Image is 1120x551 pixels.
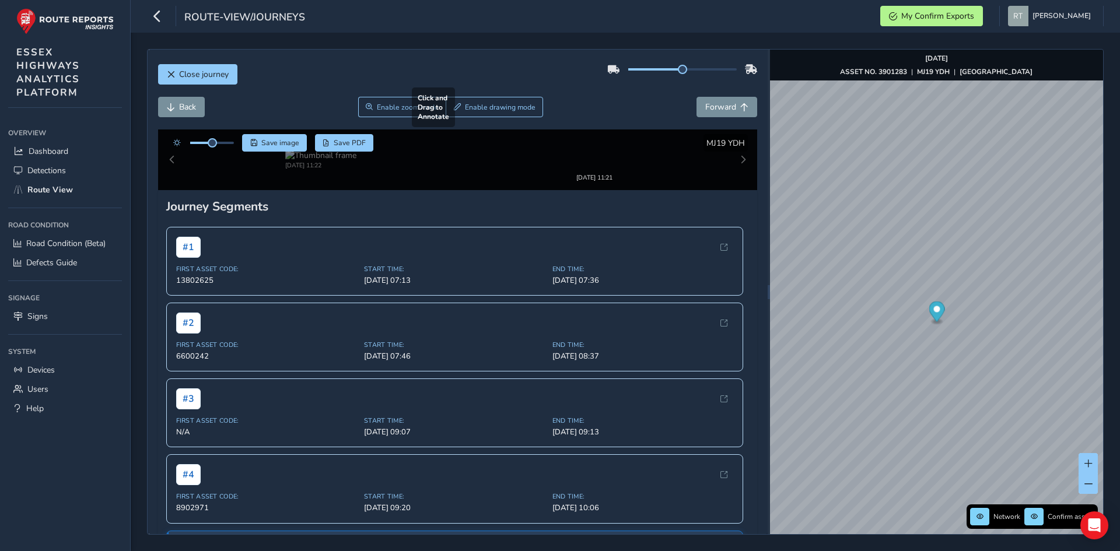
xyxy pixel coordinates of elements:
[176,378,201,399] span: # 3
[16,8,114,34] img: rr logo
[27,184,73,195] span: Route View
[840,67,1032,76] div: | |
[8,216,122,234] div: Road Condition
[901,10,974,22] span: My Confirm Exports
[8,142,122,161] a: Dashboard
[552,493,734,503] span: [DATE] 10:06
[8,124,122,142] div: Overview
[8,399,122,418] a: Help
[552,482,734,491] span: End Time:
[176,341,358,351] span: 6600242
[552,341,734,351] span: [DATE] 08:37
[176,493,358,503] span: 8902971
[8,289,122,307] div: Signage
[559,158,630,167] div: [DATE] 11:21
[334,138,366,148] span: Save PDF
[8,161,122,180] a: Detections
[242,134,307,152] button: Save
[184,10,305,26] span: route-view/journeys
[176,226,201,247] span: # 1
[206,534,246,547] span: Current
[929,301,944,325] div: Map marker
[364,482,545,491] span: Start Time:
[179,69,229,80] span: Close journey
[176,482,358,491] span: First Asset Code:
[176,454,201,475] span: # 4
[176,302,201,323] span: # 2
[364,330,545,339] span: Start Time:
[176,254,358,263] span: First Asset Code:
[8,380,122,399] a: Users
[1008,6,1095,26] button: [PERSON_NAME]
[1032,6,1091,26] span: [PERSON_NAME]
[917,67,950,76] strong: MJ19 YDH
[364,416,545,427] span: [DATE] 09:07
[27,364,55,375] span: Devices
[8,343,122,360] div: System
[364,406,545,415] span: Start Time:
[446,97,543,117] button: Draw
[8,253,122,272] a: Defects Guide
[26,238,106,249] span: Road Condition (Beta)
[364,341,545,351] span: [DATE] 07:46
[993,512,1020,521] span: Network
[285,158,356,167] div: [DATE] 11:22
[364,265,545,275] span: [DATE] 07:13
[559,147,630,158] img: Thumbnail frame
[27,311,48,322] span: Signs
[26,403,44,414] span: Help
[1080,511,1108,539] div: Open Intercom Messenger
[27,384,48,395] span: Users
[465,103,535,112] span: Enable drawing mode
[315,134,374,152] button: PDF
[285,147,356,158] img: Thumbnail frame
[552,406,734,415] span: End Time:
[176,330,358,339] span: First Asset Code:
[179,101,196,113] span: Back
[176,406,358,415] span: First Asset Code:
[29,146,68,157] span: Dashboard
[552,330,734,339] span: End Time:
[552,416,734,427] span: [DATE] 09:13
[176,265,358,275] span: 13802625
[552,265,734,275] span: [DATE] 07:36
[176,416,358,427] span: N/A
[705,101,736,113] span: Forward
[158,97,205,117] button: Back
[16,45,80,99] span: ESSEX HIGHWAYS ANALYTICS PLATFORM
[358,97,446,117] button: Zoom
[364,493,545,503] span: [DATE] 09:20
[8,307,122,326] a: Signs
[8,180,122,199] a: Route View
[261,138,299,148] span: Save image
[880,6,983,26] button: My Confirm Exports
[364,254,545,263] span: Start Time:
[158,64,237,85] button: Close journey
[960,67,1032,76] strong: [GEOGRAPHIC_DATA]
[27,165,66,176] span: Detections
[166,188,750,204] div: Journey Segments
[840,67,907,76] strong: ASSET NO. 3901283
[176,530,201,551] span: # 5
[26,257,77,268] span: Defects Guide
[1048,512,1094,521] span: Confirm assets
[8,360,122,380] a: Devices
[1008,6,1028,26] img: diamond-layout
[925,54,948,63] strong: [DATE]
[8,234,122,253] a: Road Condition (Beta)
[696,97,757,117] button: Forward
[552,254,734,263] span: End Time:
[706,138,745,149] span: MJ19 YDH
[377,103,439,112] span: Enable zoom mode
